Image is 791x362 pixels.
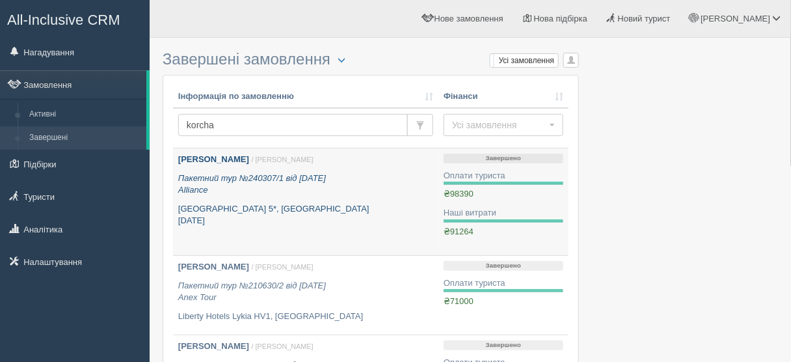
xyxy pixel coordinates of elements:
[178,203,433,227] p: [GEOGRAPHIC_DATA] 5*, [GEOGRAPHIC_DATA] [DATE]
[618,14,671,23] span: Новий турист
[252,263,314,271] span: / [PERSON_NAME]
[452,118,546,132] span: Усі замовлення
[444,227,474,236] span: ₴91264
[444,170,563,182] div: Оплати туриста
[444,189,474,199] span: ₴98390
[178,114,408,136] input: Пошук за номером замовлення, ПІБ або паспортом туриста
[444,261,563,271] p: Завершено
[444,154,563,163] p: Завершено
[178,311,433,323] p: Liberty Hotels Lykia HV1, [GEOGRAPHIC_DATA]
[490,54,559,67] label: Усі замовлення
[173,256,438,335] a: [PERSON_NAME] / [PERSON_NAME] Пакетний тур №210630/2 від [DATE]Anex Tour Liberty Hotels Lykia HV1...
[444,90,563,103] a: Фінанси
[173,148,438,255] a: [PERSON_NAME] / [PERSON_NAME] Пакетний тур №240307/1 від [DATE]Alliance [GEOGRAPHIC_DATA] 5*, [GE...
[701,14,770,23] span: [PERSON_NAME]
[1,1,149,36] a: All-Inclusive CRM
[178,341,249,351] b: [PERSON_NAME]
[444,341,563,350] p: Завершено
[163,51,579,68] h3: Завершені замовлення
[178,90,433,103] a: Інформація по замовленню
[23,103,146,126] a: Активні
[444,114,563,136] button: Усі замовлення
[178,154,249,164] b: [PERSON_NAME]
[444,277,563,290] div: Оплати туриста
[23,126,146,150] a: Завершені
[178,173,326,195] i: Пакетний тур №240307/1 від [DATE] Alliance
[178,262,249,271] b: [PERSON_NAME]
[534,14,588,23] span: Нова підбірка
[252,342,314,350] span: / [PERSON_NAME]
[435,14,503,23] span: Нове замовлення
[7,12,120,28] span: All-Inclusive CRM
[444,207,563,219] div: Наші витрати
[444,296,474,306] span: ₴71000
[178,281,326,303] i: Пакетний тур №210630/2 від [DATE] Anex Tour
[252,156,314,163] span: / [PERSON_NAME]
